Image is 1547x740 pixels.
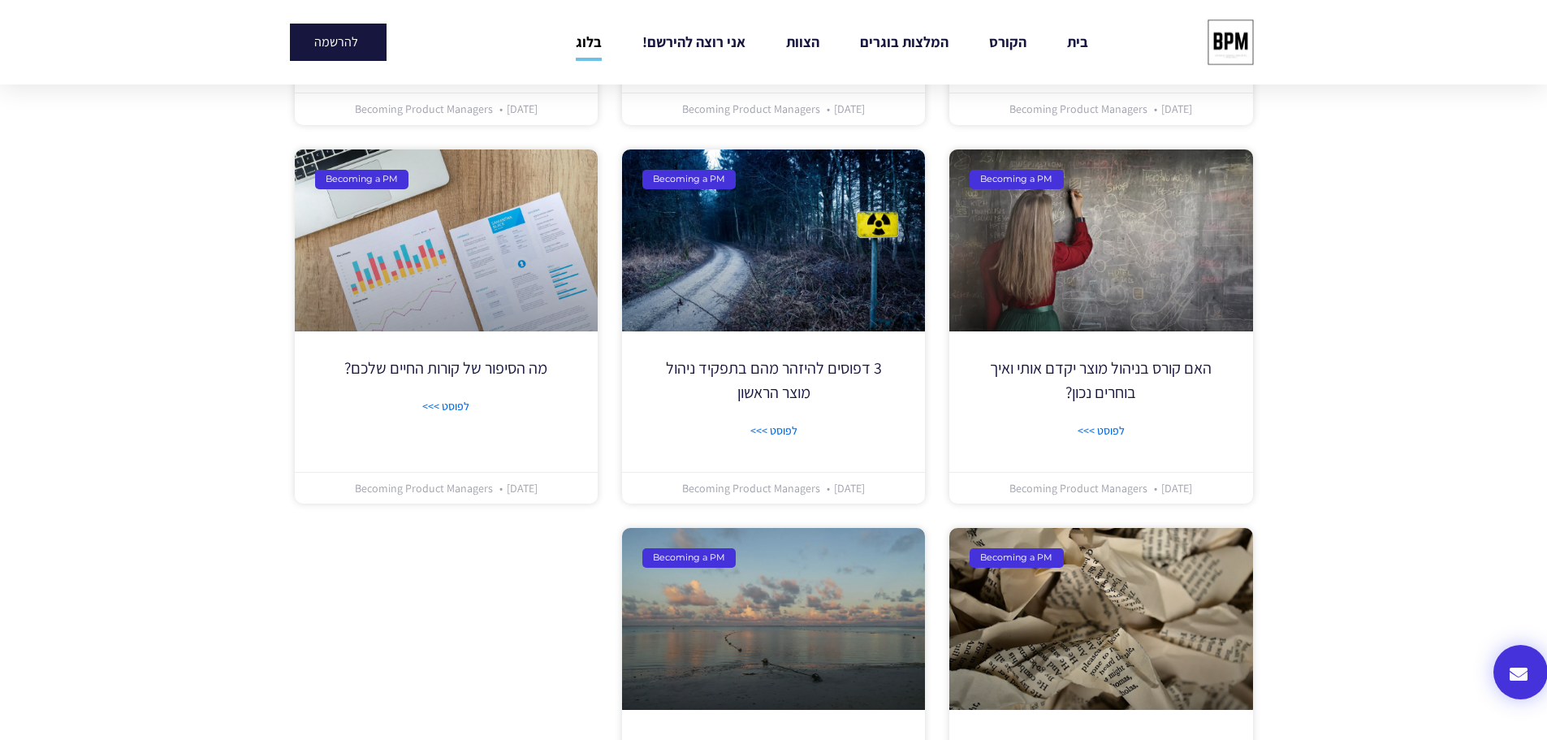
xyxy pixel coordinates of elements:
[750,422,797,439] a: Read more about 3 דפוסים להיזהר מהם בתפקיד ניהול מוצר הראשון
[1078,422,1125,439] a: Read more about האם קורס בניהול מוצר יקדם אותי ואיך בוחרים נכון?
[682,481,820,495] span: Becoming Product Managers
[786,24,819,61] a: הצוות
[1009,481,1147,495] span: Becoming Product Managers
[970,548,1063,568] div: Becoming a PM
[1200,12,1260,72] img: cropped-bpm-logo-1.jpeg
[666,357,882,403] a: 3 דפוסים להיזהר מהם בתפקיד ניהול מוצר הראשון
[1067,24,1088,61] a: בית
[495,481,538,495] span: [DATE]
[422,398,469,415] a: Read more about מה הסיפור של קורות החיים שלכם?
[642,170,736,189] div: Becoming a PM
[290,24,387,61] a: להרשמה
[990,357,1212,403] a: האם קורס בניהול מוצר יקדם אותי ואיך בוחרים נכון?
[970,170,1063,189] div: Becoming a PM
[314,36,358,49] span: להרשמה
[355,102,493,116] span: Becoming Product Managers
[355,481,493,495] span: Becoming Product Managers
[504,24,1160,61] nav: Menu
[1150,102,1192,116] span: [DATE]
[315,170,408,189] div: Becoming a PM
[823,481,865,495] span: [DATE]
[642,24,745,61] a: אני רוצה להירשם!
[1009,102,1147,116] span: Becoming Product Managers
[860,24,949,61] a: המלצות בוגרים
[989,24,1026,61] a: הקורס
[576,24,602,61] a: בלוג
[495,102,538,116] span: [DATE]
[642,548,736,568] div: Becoming a PM
[823,102,865,116] span: [DATE]
[1150,481,1192,495] span: [DATE]
[682,102,820,116] span: Becoming Product Managers
[344,357,547,379] a: מה הסיפור של קורות החיים שלכם?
